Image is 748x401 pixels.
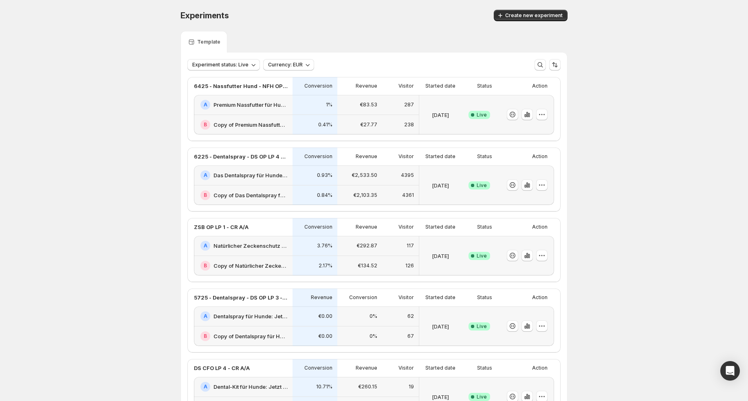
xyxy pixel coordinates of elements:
h2: Dentalspray für Hunde: Jetzt Neukunden Deal sichern! [213,312,288,320]
p: 67 [407,333,414,339]
p: 0% [370,333,377,339]
p: Visitor [398,224,414,230]
h2: A [204,172,207,178]
p: Revenue [356,153,377,160]
p: Started date [425,294,455,301]
p: 1% [326,101,332,108]
h2: B [204,192,207,198]
p: Revenue [356,224,377,230]
p: Action [532,83,548,89]
p: €260.15 [358,383,377,390]
p: Status [477,83,492,89]
button: Create new experiment [494,10,568,21]
p: 0.93% [317,172,332,178]
p: 238 [404,121,414,128]
p: [DATE] [432,111,449,119]
p: Action [532,153,548,160]
p: €134.52 [358,262,377,269]
p: €2,533.50 [352,172,377,178]
p: 4361 [402,192,414,198]
p: 4395 [401,172,414,178]
h2: A [204,313,207,319]
p: 19 [409,383,414,390]
h2: Copy of Dentalspray für Hunde: Jetzt Neukunden Deal sichern! [213,332,288,340]
p: Status [477,153,492,160]
p: 0.41% [318,121,332,128]
h2: Premium Nassfutter für Hunde: Jetzt Neukunden Deal sichern! [213,101,288,109]
p: 0% [370,313,377,319]
p: Conversion [304,83,332,89]
p: Template [197,39,220,45]
p: Status [477,294,492,301]
p: 126 [405,262,414,269]
p: Action [532,294,548,301]
h2: A [204,383,207,390]
p: 117 [407,242,414,249]
p: Status [477,365,492,371]
h2: Dental-Kit für Hunde: Jetzt unschlagbaren Neukunden Deal sichern! [213,383,288,391]
p: Conversion [349,294,377,301]
p: Started date [425,153,455,160]
span: Live [477,394,487,400]
p: Visitor [398,294,414,301]
span: Live [477,253,487,259]
p: 62 [407,313,414,319]
button: Sort the results [549,59,561,71]
h2: Das Dentalspray für Hunde: Jetzt Neukunden Deal sichern!-v1 [213,171,288,179]
h2: B [204,121,207,128]
p: Status [477,224,492,230]
p: 5725 - Dentalspray - DS OP LP 3 - kleine offer box mobil [194,293,288,302]
p: 10.71% [316,383,332,390]
p: Revenue [356,83,377,89]
p: Started date [425,224,455,230]
p: [DATE] [432,181,449,189]
p: ZSB OP LP 1 - CR A/A [194,223,249,231]
p: Visitor [398,83,414,89]
p: €292.87 [356,242,377,249]
span: Create new experiment [505,12,563,19]
span: Experiments [180,11,229,20]
span: Live [477,112,487,118]
span: Live [477,323,487,330]
p: €0.00 [318,313,332,319]
p: [DATE] [432,252,449,260]
p: Revenue [356,365,377,371]
h2: B [204,333,207,339]
h2: Copy of Premium Nassfutter für Hunde: Jetzt Neukunden Deal sichern! [213,121,288,129]
p: Started date [425,83,455,89]
p: Conversion [304,153,332,160]
span: Experiment status: Live [192,62,249,68]
p: Revenue [311,294,332,301]
h2: A [204,101,207,108]
p: Started date [425,365,455,371]
p: Action [532,365,548,371]
p: 0.84% [317,192,332,198]
p: €83.53 [360,101,377,108]
button: Currency: EUR [263,59,314,71]
p: [DATE] [432,393,449,401]
p: Visitor [398,153,414,160]
p: 6425 - Nassfutter Hund - NFH OP LP 1 - Offer - 3 vs. 2 [194,82,288,90]
h2: B [204,262,207,269]
p: €0.00 [318,333,332,339]
p: Conversion [304,365,332,371]
button: Experiment status: Live [187,59,260,71]
p: Visitor [398,365,414,371]
p: 6225 - Dentalspray - DS OP LP 4 - Offer - (1,3,6) vs. (CFO) [194,152,288,161]
span: Currency: EUR [268,62,303,68]
p: [DATE] [432,322,449,330]
p: €27.77 [360,121,377,128]
p: 287 [404,101,414,108]
h2: A [204,242,207,249]
p: DS CFO LP 4 - CR A/A [194,364,250,372]
p: €2,103.35 [353,192,377,198]
p: 3.76% [317,242,332,249]
p: 2.17% [319,262,332,269]
p: Conversion [304,224,332,230]
span: Live [477,182,487,189]
h2: Copy of Natürlicher Zeckenschutz für Hunde: Jetzt Neukunden Deal sichern! [213,262,288,270]
h2: Copy of Das Dentalspray für Hunde: Jetzt Neukunden Deal sichern!-v1 [213,191,288,199]
p: Action [532,224,548,230]
h2: Natürlicher Zeckenschutz für Hunde: Jetzt Neukunden Deal sichern! [213,242,288,250]
div: Open Intercom Messenger [720,361,740,381]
